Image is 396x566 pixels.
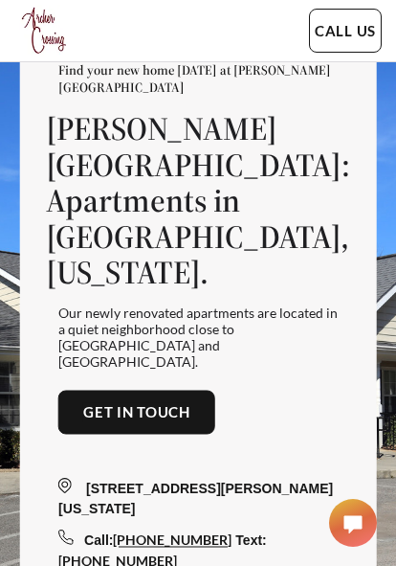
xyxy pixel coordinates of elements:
[58,63,339,97] p: Find your new home [DATE] at [PERSON_NAME][GEOGRAPHIC_DATA]
[84,532,113,548] span: Call:
[113,532,231,548] a: [PHONE_NUMBER]
[58,477,339,519] div: [STREET_ADDRESS][PERSON_NAME][US_STATE]
[83,402,190,421] a: Get in touch
[235,532,266,548] span: Text:
[58,390,215,434] button: Get in touch
[315,21,376,40] a: Call Us
[46,112,350,291] h1: [PERSON_NAME][GEOGRAPHIC_DATA]: Apartments in [GEOGRAPHIC_DATA], [US_STATE].
[309,9,382,53] button: Call Us
[14,5,76,57] img: Company logo
[58,306,339,371] p: Our newly renovated apartments are located in a quiet neighborhood close to [GEOGRAPHIC_DATA] and...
